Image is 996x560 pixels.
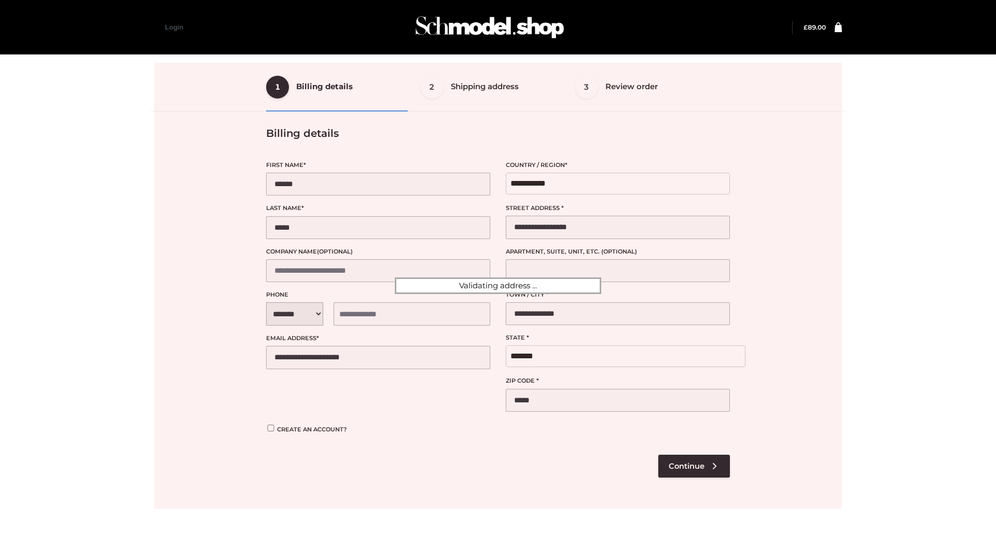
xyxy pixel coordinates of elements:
img: Schmodel Admin 964 [412,7,568,48]
a: £89.00 [804,23,826,31]
a: Login [165,23,183,31]
bdi: 89.00 [804,23,826,31]
span: £ [804,23,808,31]
div: Validating address ... [395,277,601,294]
